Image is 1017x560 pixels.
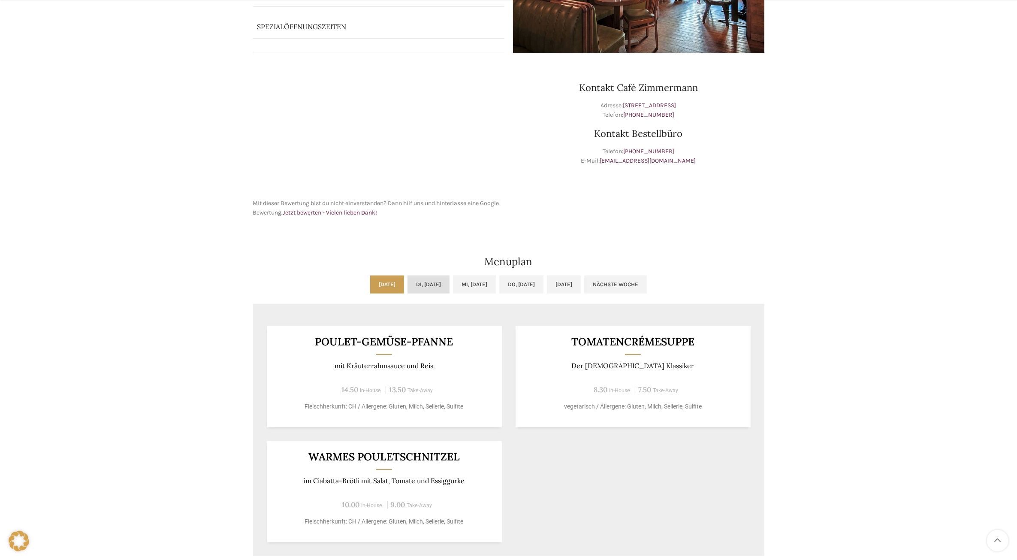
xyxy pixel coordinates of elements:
p: Telefon: E-Mail: [513,147,764,166]
span: 13.50 [389,385,406,394]
a: Do, [DATE] [499,275,543,294]
span: In-House [609,387,630,394]
p: Der [DEMOGRAPHIC_DATA] Klassiker [526,362,740,370]
a: [DATE] [547,275,581,294]
p: Adresse: Telefon: [513,101,764,120]
span: 8.30 [594,385,607,394]
span: 10.00 [342,500,360,509]
a: Scroll to top button [987,530,1008,551]
a: Di, [DATE] [407,275,450,294]
p: Fleischherkunft: CH / Allergene: Gluten, Milch, Sellerie, Sulfite [277,517,491,526]
p: Fleischherkunft: CH / Allergene: Gluten, Milch, Sellerie, Sulfite [277,402,491,411]
a: Nächste Woche [584,275,647,294]
iframe: schwyter rorschacherstrasse [253,61,504,190]
span: In-House [362,502,383,509]
span: 9.00 [391,500,405,509]
span: Take-Away [407,387,433,394]
span: 7.50 [638,385,651,394]
h2: Menuplan [253,257,764,267]
h3: Tomatencrémesuppe [526,336,740,347]
h3: POULET-GEMÜSE-PFANNE [277,336,491,347]
a: [PHONE_NUMBER] [623,148,674,155]
a: Jetzt bewerten - Vielen lieben Dank! [283,209,377,216]
span: 14.50 [341,385,358,394]
span: In-House [360,387,381,394]
p: vegetarisch / Allergene: Gluten, Milch, Sellerie, Sulfite [526,402,740,411]
h3: Kontakt Café Zimmermann [513,83,764,92]
a: [EMAIL_ADDRESS][DOMAIN_NAME] [600,157,696,164]
a: [DATE] [370,275,404,294]
p: Mit dieser Bewertung bist du nicht einverstanden? Dann hilf uns und hinterlasse eine Google Bewer... [253,199,504,218]
span: Take-Away [653,387,678,394]
h3: Warmes Pouletschnitzel [277,451,491,462]
p: Spezialöffnungszeiten [257,22,476,31]
a: [PHONE_NUMBER] [623,111,674,118]
a: Mi, [DATE] [453,275,496,294]
span: Take-Away [407,502,432,509]
p: im Ciabatta-Brötli mit Salat, Tomate und Essiggurke [277,477,491,485]
h3: Kontakt Bestellbüro [513,129,764,138]
p: mit Kräuterrahmsauce und Reis [277,362,491,370]
a: [STREET_ADDRESS] [623,102,676,109]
